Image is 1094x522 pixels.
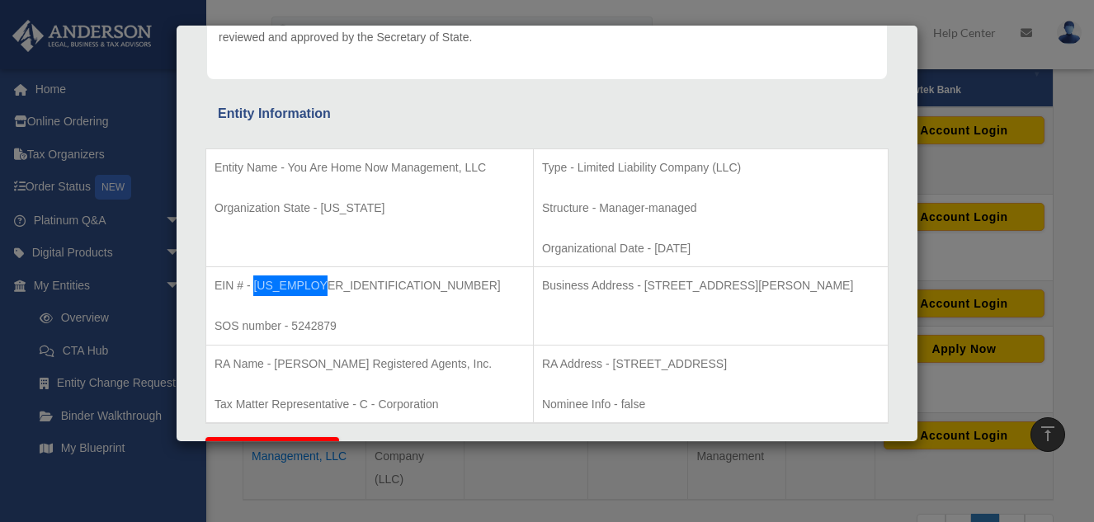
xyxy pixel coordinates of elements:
[542,198,879,219] p: Structure - Manager-managed
[542,238,879,259] p: Organizational Date - [DATE]
[542,354,879,374] p: RA Address - [STREET_ADDRESS]
[215,394,525,415] p: Tax Matter Representative - C - Corporation
[542,275,879,296] p: Business Address - [STREET_ADDRESS][PERSON_NAME]
[215,198,525,219] p: Organization State - [US_STATE]
[215,354,525,374] p: RA Name - [PERSON_NAME] Registered Agents, Inc.
[542,158,879,178] p: Type - Limited Liability Company (LLC)
[542,394,879,415] p: Nominee Info - false
[215,275,525,296] p: EIN # - [US_EMPLOYER_IDENTIFICATION_NUMBER]
[219,7,875,47] p: The Articles have been submitted to the Secretary of State. The Articles will be returned after t...
[215,158,525,178] p: Entity Name - You Are Home Now Management, LLC
[215,316,525,336] p: SOS number - 5242879
[218,102,876,125] div: Entity Information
